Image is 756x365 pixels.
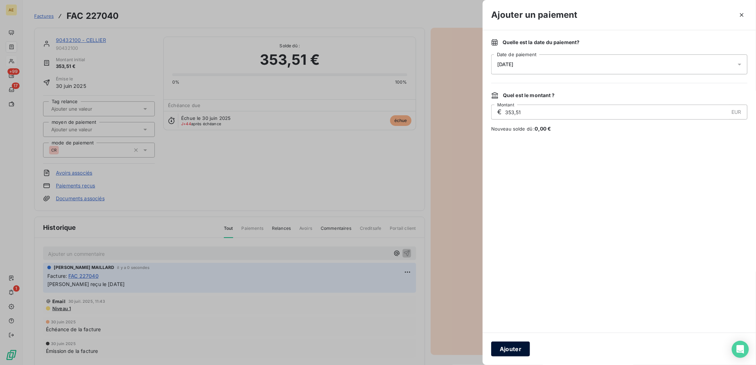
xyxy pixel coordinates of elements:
span: Quelle est la date du paiement ? [503,39,580,46]
div: Open Intercom Messenger [732,341,749,358]
span: [DATE] [497,62,514,67]
button: Ajouter [491,342,530,356]
span: Quel est le montant ? [503,92,555,99]
span: 0,00 € [535,126,551,132]
h3: Ajouter un paiement [491,9,578,21]
span: Nouveau solde dû : [491,125,747,132]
